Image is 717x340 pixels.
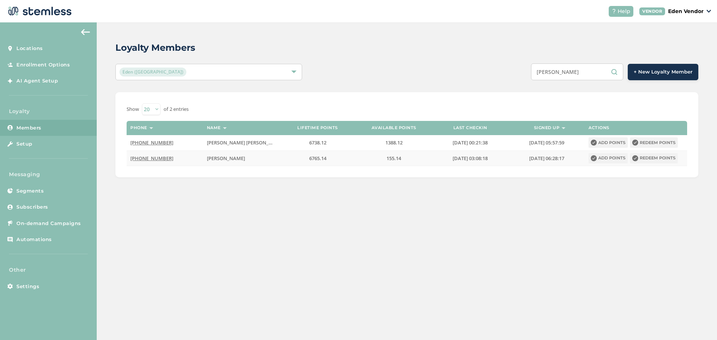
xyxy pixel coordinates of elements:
span: Enrollment Options [16,61,70,69]
span: [DATE] 03:08:18 [453,155,488,162]
span: Subscribers [16,203,48,211]
label: MARK ALLEN HESS [207,155,276,162]
label: Available points [372,125,416,130]
img: icon_down-arrow-small-66adaf34.svg [707,10,711,13]
label: of 2 entries [164,106,189,113]
span: Members [16,124,41,132]
span: [PHONE_NUMBER] [130,139,173,146]
label: Signed up [534,125,560,130]
span: 1388.12 [385,139,403,146]
button: Add points [589,153,628,163]
iframe: Chat Widget [680,304,717,340]
img: icon-sort-1e1d7615.svg [149,127,153,129]
span: Help [618,7,630,15]
span: [DATE] 05:57:59 [529,139,564,146]
th: Actions [585,121,687,135]
label: Phone [130,125,147,130]
span: [PERSON_NAME] [PERSON_NAME] [207,139,284,146]
span: Segments [16,187,44,195]
h2: Loyalty Members [115,41,195,54]
label: Last checkin [453,125,487,130]
label: Name [207,125,221,130]
label: Lifetime points [297,125,338,130]
span: Automations [16,236,52,243]
label: 2024-01-22 06:28:17 [512,155,581,162]
p: Eden Vendor [668,7,704,15]
span: [PHONE_NUMBER] [130,155,173,162]
button: + New Loyalty Member [628,64,698,80]
div: VENDOR [639,7,665,15]
label: 6765.14 [283,155,352,162]
label: 1388.12 [360,140,428,146]
label: 2025-08-29 00:21:38 [436,140,505,146]
label: MARK ANTHO ALLEN [207,140,276,146]
button: Redeem points [630,137,678,148]
img: icon-help-white-03924b79.svg [612,9,616,13]
button: Redeem points [630,153,678,163]
img: logo-dark-0685b13c.svg [6,4,72,19]
label: 2024-01-22 05:57:59 [512,140,581,146]
span: + New Loyalty Member [634,68,692,76]
span: Setup [16,140,32,148]
label: (918) 758-9691 [130,155,199,162]
span: 6738.12 [309,139,326,146]
span: On-demand Campaigns [16,220,81,227]
span: 155.14 [387,155,401,162]
span: [DATE] 00:21:38 [453,139,488,146]
button: Add points [589,137,628,148]
label: 155.14 [360,155,428,162]
span: Locations [16,45,43,52]
img: icon-arrow-back-accent-c549486e.svg [81,29,90,35]
label: 2024-03-07 03:08:18 [436,155,505,162]
span: [DATE] 06:28:17 [529,155,564,162]
label: Show [127,106,139,113]
img: icon-sort-1e1d7615.svg [562,127,565,129]
span: Eden ([GEOGRAPHIC_DATA]) [119,68,186,77]
img: icon-sort-1e1d7615.svg [223,127,227,129]
label: 6738.12 [283,140,352,146]
span: [PERSON_NAME] [207,155,245,162]
span: Settings [16,283,39,290]
input: Search [531,63,623,80]
span: AI Agent Setup [16,77,58,85]
label: (918) 576-9864 [130,140,199,146]
span: 6765.14 [309,155,326,162]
